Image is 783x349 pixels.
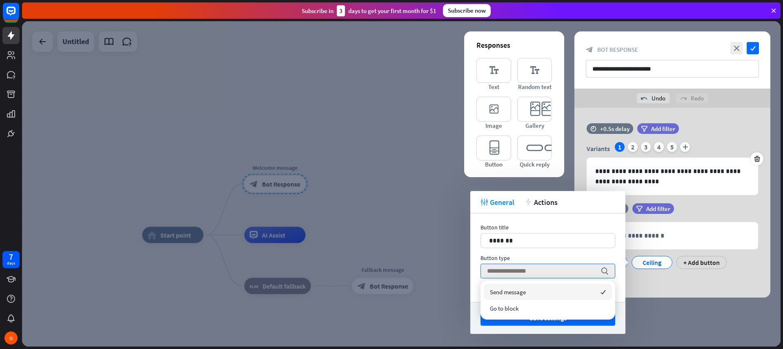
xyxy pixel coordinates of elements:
i: close [730,42,743,54]
i: search [601,267,609,275]
span: Actions [534,198,558,207]
i: undo [641,95,647,102]
div: 3 [337,5,345,16]
span: Add filter [651,125,675,133]
div: O [4,331,18,345]
i: redo [680,95,687,102]
button: Save settings [480,311,615,326]
div: + Add button [676,256,727,269]
i: plus [680,142,690,152]
div: 1 [615,142,625,152]
span: Add filter [646,205,670,213]
i: time [590,126,596,131]
i: filter [641,126,647,132]
div: 4 [654,142,664,152]
div: Redo [676,93,708,103]
div: Button title [480,224,615,231]
a: 7 days [2,251,20,268]
i: action [525,198,532,206]
div: 3 [641,142,651,152]
span: Variants [587,144,610,153]
span: Bot Response [597,46,638,53]
i: tweak [480,198,488,206]
div: Button type [480,254,615,262]
div: Subscribe now [443,4,491,17]
div: Ceiling [638,256,665,269]
i: block_bot_response [586,46,593,53]
div: Undo [637,93,670,103]
div: days [7,260,15,266]
div: +0.5s delay [600,125,630,133]
span: Go to block [490,305,518,312]
div: 7 [9,253,13,260]
i: check [747,42,759,54]
span: Send message [490,288,526,296]
i: checked [601,289,606,295]
div: 5 [667,142,677,152]
div: 2 [628,142,638,152]
button: Open LiveChat chat widget [7,3,31,28]
i: filter [636,206,643,212]
span: General [490,198,514,207]
div: Subscribe in days to get your first month for $1 [302,5,436,16]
